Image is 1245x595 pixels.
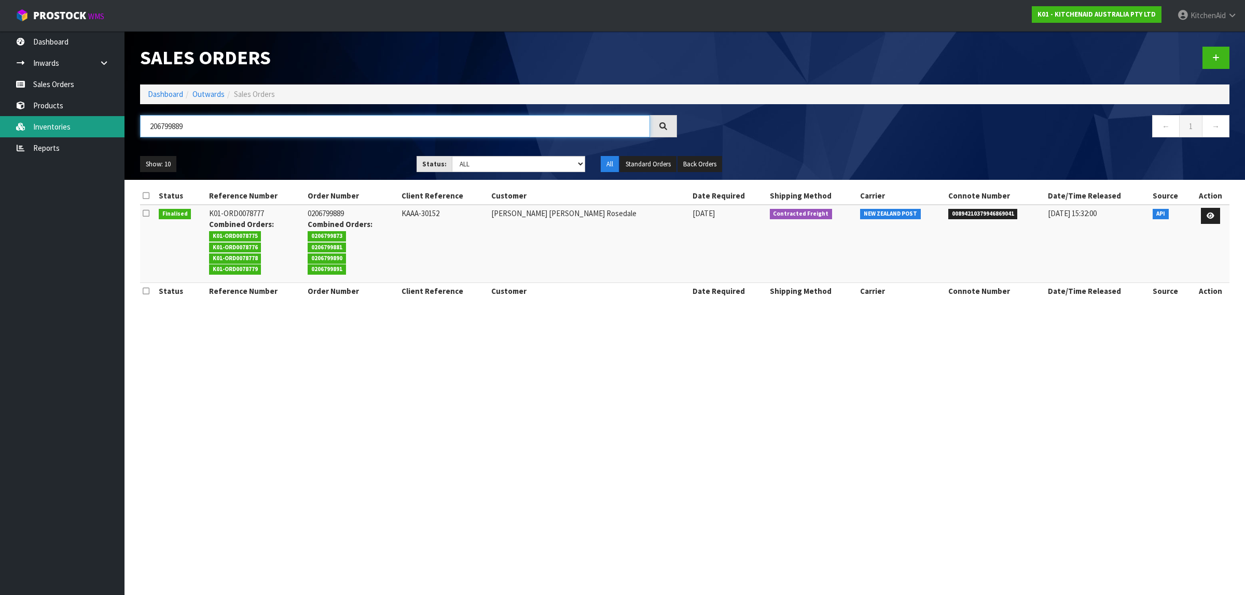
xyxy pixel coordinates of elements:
[16,9,29,22] img: cube-alt.png
[857,282,945,299] th: Carrier
[946,188,1045,204] th: Connote Number
[489,188,690,204] th: Customer
[399,188,489,204] th: Client Reference
[690,282,767,299] th: Date Required
[206,205,305,283] td: K01-ORD0078777
[489,282,690,299] th: Customer
[946,282,1045,299] th: Connote Number
[1191,188,1229,204] th: Action
[677,156,722,173] button: Back Orders
[690,188,767,204] th: Date Required
[206,282,305,299] th: Reference Number
[234,89,275,99] span: Sales Orders
[1179,115,1202,137] a: 1
[159,209,191,219] span: Finalised
[620,156,676,173] button: Standard Orders
[1202,115,1229,137] a: →
[1045,188,1150,204] th: Date/Time Released
[693,115,1229,140] nav: Page navigation
[209,253,261,264] span: K01-ORD0078778
[1191,10,1226,20] span: KitchenAid
[601,156,619,173] button: All
[140,156,176,173] button: Show: 10
[1048,208,1097,218] span: [DATE] 15:32:00
[1150,282,1191,299] th: Source
[209,264,261,275] span: K01-ORD0078779
[489,205,690,283] td: [PERSON_NAME] [PERSON_NAME] Rosedale
[1153,209,1169,219] span: API
[148,89,183,99] a: Dashboard
[767,188,858,204] th: Shipping Method
[1150,188,1191,204] th: Source
[857,188,945,204] th: Carrier
[140,115,650,137] input: Search sales orders
[308,264,346,275] span: 0206799891
[770,209,833,219] span: Contracted Freight
[305,282,399,299] th: Order Number
[1037,10,1156,19] strong: K01 - KITCHENAID AUSTRALIA PTY LTD
[1152,115,1180,137] a: ←
[305,205,399,283] td: 0206799889
[308,253,346,264] span: 0206799890
[948,209,1018,219] span: 00894210379946869041
[88,11,104,21] small: WMS
[693,208,715,218] span: [DATE]
[156,188,206,204] th: Status
[192,89,225,99] a: Outwards
[860,209,921,219] span: NEW ZEALAND POST
[206,188,305,204] th: Reference Number
[1045,282,1150,299] th: Date/Time Released
[156,282,206,299] th: Status
[33,9,86,22] span: ProStock
[308,219,372,229] strong: Combined Orders:
[305,188,399,204] th: Order Number
[140,47,677,68] h1: Sales Orders
[209,231,261,242] span: K01-ORD0078775
[308,231,346,242] span: 0206799873
[308,243,346,253] span: 0206799881
[399,282,489,299] th: Client Reference
[767,282,858,299] th: Shipping Method
[399,205,489,283] td: KAAA-30152
[1191,282,1229,299] th: Action
[209,219,274,229] strong: Combined Orders:
[209,243,261,253] span: K01-ORD0078776
[422,160,447,168] strong: Status:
